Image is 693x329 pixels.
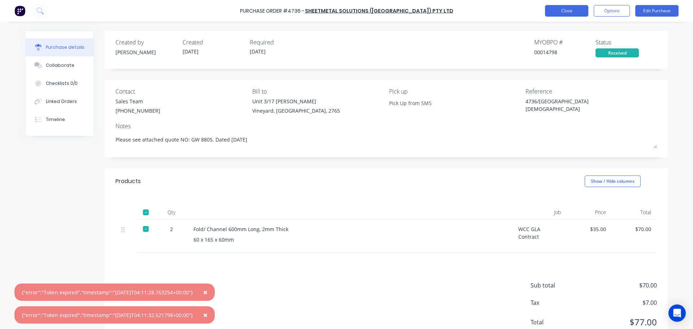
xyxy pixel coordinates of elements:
[115,122,657,130] div: Notes
[115,87,247,96] div: Contact
[115,177,141,186] div: Products
[668,304,686,322] div: Open Intercom Messenger
[115,38,177,47] div: Created by
[612,205,657,220] div: Total
[531,298,585,307] span: Tax
[585,281,657,290] span: $70.00
[585,298,657,307] span: $7.00
[252,107,340,114] div: Vineyard, [GEOGRAPHIC_DATA], 2765
[240,7,304,15] div: Purchase Order #4736 -
[531,281,585,290] span: Sub total
[572,225,606,233] div: $35.00
[26,74,93,92] button: Checklists 0/0
[115,48,177,56] div: [PERSON_NAME]
[618,225,651,233] div: $70.00
[46,98,77,105] div: Linked Orders
[26,92,93,111] button: Linked Orders
[594,5,630,17] button: Options
[513,205,567,220] div: Job
[545,5,588,17] button: Close
[635,5,679,17] button: Edit Purchase
[46,62,74,69] div: Collaborate
[567,205,612,220] div: Price
[26,38,93,56] button: Purchase details
[196,283,215,301] button: Close
[155,205,188,220] div: Qty
[389,87,520,96] div: Pick up
[115,132,657,148] textarea: Please see attached quote NO: GW 8805. Dated [DATE]
[115,98,160,105] div: Sales Team
[14,5,25,16] img: Factory
[196,306,215,324] button: Close
[252,98,340,105] div: Unit 3/17 [PERSON_NAME]
[526,98,616,114] textarea: 4736/[GEOGRAPHIC_DATA][DEMOGRAPHIC_DATA]
[193,225,507,233] div: Fold/ Channel 600mm Long, 2mm Thick
[161,225,182,233] div: 2
[534,48,596,56] div: 00014798
[22,289,193,296] div: {"error":"Token expired","timestamp":"[DATE]T04:11:28.763254+00:00"}
[526,87,657,96] div: Reference
[252,87,384,96] div: Bill to
[534,38,596,47] div: MYOB PO #
[596,38,657,47] div: Status
[513,220,567,252] div: WCC GLA Contract
[193,236,507,243] div: 60 x 165 x 60mm
[46,80,78,87] div: Checklists 0/0
[115,107,160,114] div: [PHONE_NUMBER]
[531,318,585,326] span: Total
[305,7,453,14] a: Sheetmetal Solutions ([GEOGRAPHIC_DATA]) Pty Ltd
[46,44,84,51] div: Purchase details
[585,176,641,187] button: Show / Hide columns
[22,311,193,319] div: {"error":"Token expired","timestamp":"[DATE]T04:11:32.521798+00:00"}
[26,56,93,74] button: Collaborate
[596,48,639,57] div: Received
[46,116,65,123] div: Timeline
[250,38,311,47] div: Required
[26,111,93,129] button: Timeline
[203,287,208,297] span: ×
[389,98,455,108] input: Enter notes...
[203,310,208,320] span: ×
[183,38,244,47] div: Created
[585,316,657,329] span: $77.00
